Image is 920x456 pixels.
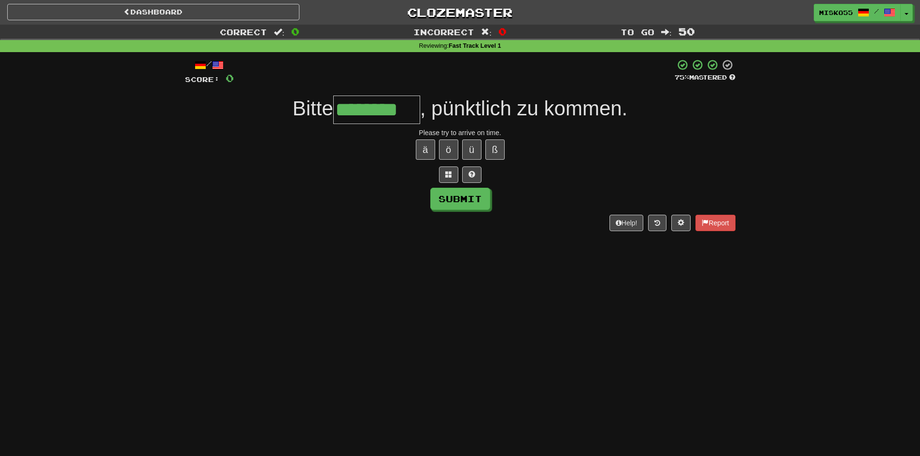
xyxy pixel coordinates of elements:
button: Report [695,215,735,231]
span: 75 % [675,73,689,81]
button: ä [416,139,435,160]
span: Incorrect [413,27,474,37]
button: Switch sentence to multiple choice alt+p [439,166,458,183]
div: Please try to arrive on time. [185,128,736,138]
span: Score: [185,75,220,83]
span: 0 [498,26,507,37]
span: Bitte [293,97,333,120]
span: misko55 [819,8,853,17]
a: Clozemaster [314,4,606,21]
span: , pünktlich zu kommen. [420,97,628,120]
span: : [274,28,284,36]
button: Submit [430,188,490,210]
button: Help! [609,215,644,231]
button: ö [439,139,458,160]
span: : [661,28,672,36]
span: / [874,8,879,14]
div: / [185,59,234,71]
a: Dashboard [7,4,299,20]
span: To go [621,27,654,37]
a: misko55 / [814,4,901,21]
span: : [481,28,492,36]
span: 50 [679,26,695,37]
span: Correct [220,27,267,37]
button: ß [485,139,505,160]
span: 0 [226,72,234,84]
button: ü [462,139,481,160]
button: Single letter hint - you only get 1 per sentence and score half the points! alt+h [462,166,481,183]
strong: Fast Track Level 1 [449,42,501,49]
button: Round history (alt+y) [648,215,666,231]
div: Mastered [675,73,736,82]
span: 0 [291,26,299,37]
